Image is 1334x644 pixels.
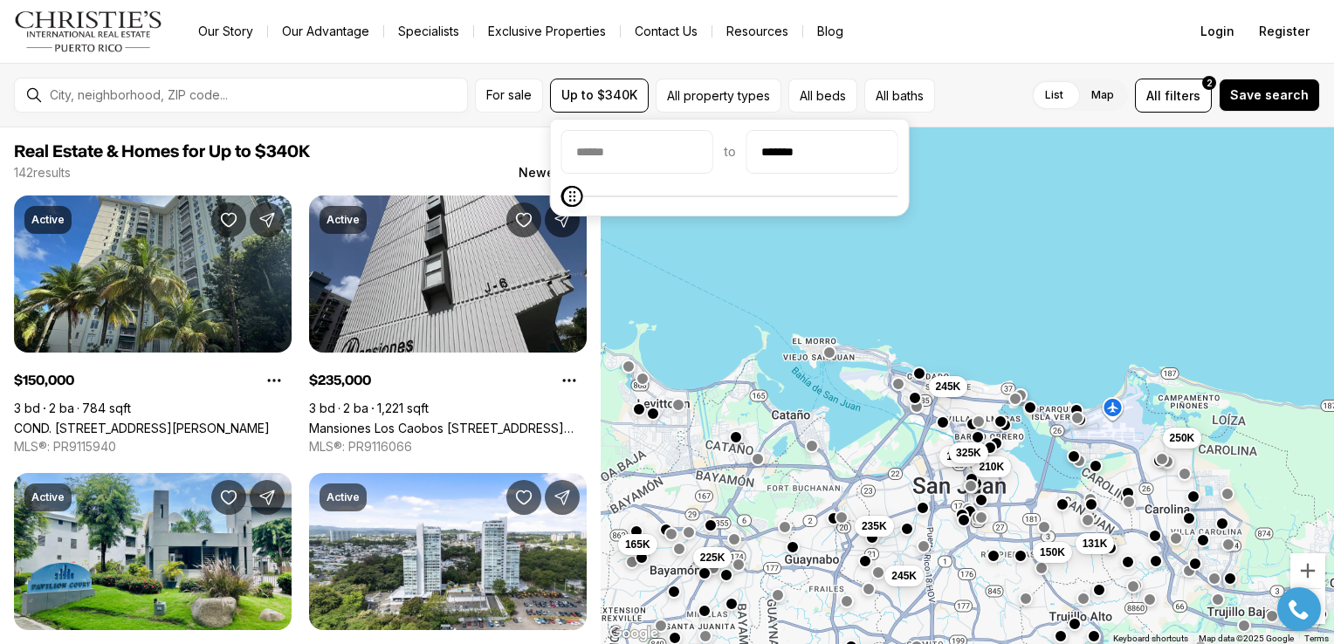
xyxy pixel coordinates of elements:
span: 150K [1040,545,1065,558]
a: Our Story [184,19,267,44]
p: Active [327,490,360,504]
button: 245K [928,375,967,396]
span: 131K [1082,537,1107,551]
span: 245K [935,379,960,393]
a: COND. CONCORDIA GARDENS II #11-K, SAN JUAN PR, 00924 [14,421,270,435]
span: 225K [700,551,725,565]
button: For sale [475,79,543,113]
input: priceMin [562,131,712,173]
button: Newest [508,155,597,190]
label: List [1031,79,1077,111]
a: Mansiones Los Caobos AVENIDA SAN PATRICIO #10-B, GUAYNABO PR, 00968 [309,421,587,435]
button: 245K [884,565,924,586]
button: 185K [939,446,979,467]
button: Up to $340K [550,79,649,113]
button: 150K [1033,541,1072,562]
a: Specialists [384,19,473,44]
button: Save Property: 100 CALLE ALCALA, COLLEGE PARK APTS #2101 [506,480,541,515]
span: to [724,145,736,159]
button: Login [1190,14,1245,49]
span: Register [1259,24,1310,38]
button: Save search [1219,79,1320,112]
span: 245K [891,569,917,583]
span: For sale [486,88,532,102]
span: Maximum [562,186,583,207]
button: Share Property [250,202,285,237]
input: priceMax [747,131,897,173]
span: Newest [519,166,566,180]
span: Minimum [561,186,582,207]
button: Save Property: Mansiones Los Caobos AVENIDA SAN PATRICIO #10-B [506,202,541,237]
button: Register [1248,14,1320,49]
button: Save Property: 161 AVE. CESAR GONZALEZ COND. PAVILLION COURT #10B [211,480,246,515]
button: Share Property [545,480,580,515]
a: Blog [803,19,857,44]
button: 165K [618,533,657,554]
span: 185K [946,449,972,463]
button: 225K [693,547,732,568]
img: logo [14,10,163,52]
label: Map [1077,79,1128,111]
button: 210K [972,456,1011,476]
span: 2 [1207,76,1213,90]
p: Active [327,213,360,227]
a: Our Advantage [268,19,383,44]
button: Property options [552,363,587,398]
button: 250K [1162,427,1201,448]
span: Login [1200,24,1234,38]
p: Active [31,490,65,504]
span: 210K [979,459,1004,473]
span: 325K [956,445,981,459]
span: filters [1165,86,1200,105]
span: All [1146,86,1161,105]
button: Share Property [545,202,580,237]
button: 325K [949,442,988,462]
span: Up to $340K [561,88,637,102]
span: Save search [1230,88,1309,102]
button: Share Property [250,480,285,515]
button: Zoom in [1290,553,1325,588]
span: 165K [625,537,650,551]
span: Map data ©2025 Google [1199,634,1294,643]
p: 142 results [14,166,71,180]
button: All beds [788,79,857,113]
button: Contact Us [621,19,712,44]
span: 235K [862,518,887,532]
button: Save Property: COND. CONCORDIA GARDENS II #11-K [211,202,246,237]
a: Resources [712,19,802,44]
span: Real Estate & Homes for Up to $340K [14,143,310,161]
button: Property options [257,363,292,398]
span: 250K [1169,430,1194,444]
button: All property types [656,79,781,113]
a: Exclusive Properties [474,19,620,44]
button: 131K [1075,533,1114,554]
p: Active [31,213,65,227]
button: All baths [864,79,935,113]
button: 235K [855,515,894,536]
button: Allfilters2 [1135,79,1212,113]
